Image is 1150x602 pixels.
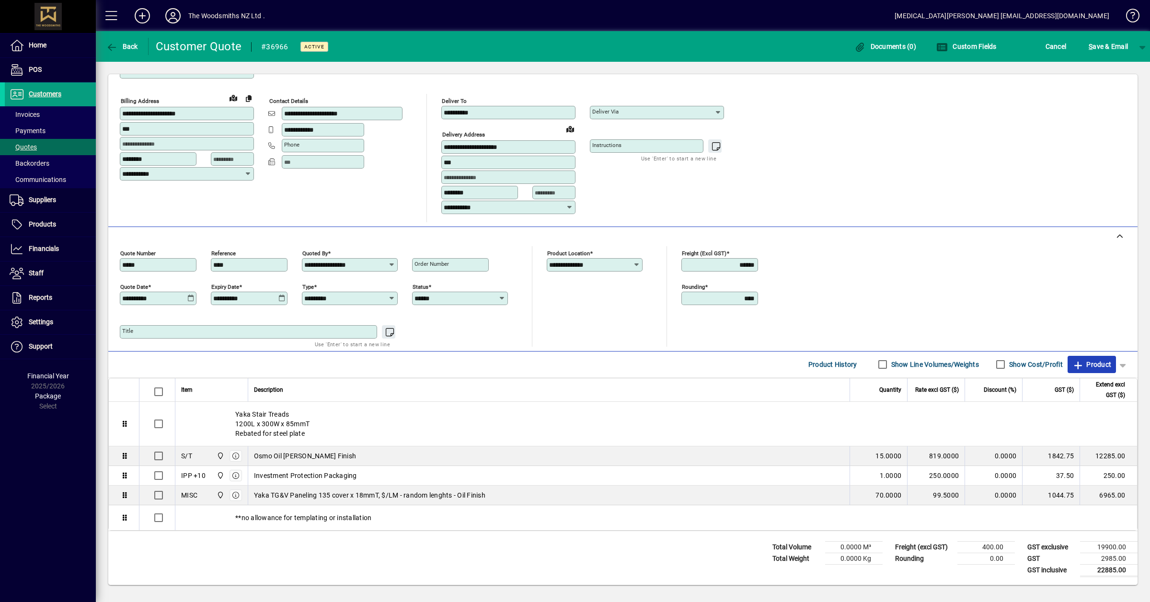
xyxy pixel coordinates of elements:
[5,34,96,57] a: Home
[768,541,825,553] td: Total Volume
[156,39,242,54] div: Customer Quote
[965,486,1022,505] td: 0.0000
[875,451,901,461] span: 15.0000
[226,90,241,105] a: View on map
[913,451,959,461] div: 819.0000
[1055,385,1074,395] span: GST ($)
[175,402,1137,446] div: Yaka Stair Treads 1200L x 300W x 85mmT Rebated for steel plate
[890,553,957,564] td: Rounding
[875,490,901,500] span: 70.0000
[5,310,96,334] a: Settings
[261,39,288,55] div: #36966
[805,356,861,373] button: Product History
[413,283,428,290] mat-label: Status
[214,490,225,500] span: The Woodsmiths
[254,451,356,461] span: Osmo Oil [PERSON_NAME] Finish
[1080,446,1137,466] td: 12285.00
[1080,466,1137,486] td: 250.00
[254,490,485,500] span: Yaka TG&V Paneling 135 cover x 18mmT, $/LM - random lenghts - Oil Finish
[1043,38,1069,55] button: Cancel
[29,245,59,252] span: Financials
[1022,466,1080,486] td: 37.50
[913,471,959,480] div: 250.0000
[5,171,96,188] a: Communications
[106,43,138,50] span: Back
[315,339,390,350] mat-hint: Use 'Enter' to start a new line
[29,196,56,204] span: Suppliers
[1089,43,1092,50] span: S
[984,385,1016,395] span: Discount (%)
[563,121,578,136] a: View on map
[211,250,236,256] mat-label: Reference
[181,490,197,500] div: MISC
[188,8,265,23] div: The Woodsmiths NZ Ltd .
[120,283,148,290] mat-label: Quote date
[957,541,1015,553] td: 400.00
[120,250,156,256] mat-label: Quote number
[851,38,919,55] button: Documents (0)
[5,286,96,310] a: Reports
[302,250,328,256] mat-label: Quoted by
[10,111,40,118] span: Invoices
[1080,541,1138,553] td: 19900.00
[284,141,299,148] mat-label: Phone
[214,470,225,481] span: The Woodsmiths
[641,153,716,164] mat-hint: Use 'Enter' to start a new line
[29,90,61,98] span: Customers
[5,335,96,359] a: Support
[5,123,96,139] a: Payments
[10,159,49,167] span: Backorders
[5,106,96,123] a: Invoices
[879,385,901,395] span: Quantity
[181,451,192,461] div: S/T
[1086,379,1125,400] span: Extend excl GST ($)
[254,385,283,395] span: Description
[1022,446,1080,466] td: 1842.75
[1023,541,1080,553] td: GST exclusive
[442,98,467,104] mat-label: Deliver To
[1022,486,1080,505] td: 1044.75
[29,269,44,277] span: Staff
[29,41,46,49] span: Home
[5,213,96,237] a: Products
[1084,38,1133,55] button: Save & Email
[913,490,959,500] div: 99.5000
[214,451,225,461] span: The Woodsmiths
[1023,553,1080,564] td: GST
[304,44,324,50] span: Active
[890,541,957,553] td: Freight (excl GST)
[889,360,979,369] label: Show Line Volumes/Weights
[211,283,239,290] mat-label: Expiry date
[29,66,42,73] span: POS
[825,541,883,553] td: 0.0000 M³
[5,237,96,261] a: Financials
[880,471,902,480] span: 1.0000
[1007,360,1063,369] label: Show Cost/Profit
[35,392,61,400] span: Package
[302,283,314,290] mat-label: Type
[29,342,53,350] span: Support
[592,142,621,148] mat-label: Instructions
[181,385,193,395] span: Item
[5,261,96,285] a: Staff
[175,505,1137,530] div: **no allowance for templating or installation
[254,471,357,480] span: Investment Protection Packaging
[5,58,96,82] a: POS
[547,250,590,256] mat-label: Product location
[1023,564,1080,576] td: GST inclusive
[825,553,883,564] td: 0.0000 Kg
[915,385,959,395] span: Rate excl GST ($)
[854,43,916,50] span: Documents (0)
[965,466,1022,486] td: 0.0000
[122,328,133,334] mat-label: Title
[29,318,53,326] span: Settings
[10,176,66,183] span: Communications
[127,7,158,24] button: Add
[957,553,1015,564] td: 0.00
[1119,2,1138,33] a: Knowledge Base
[414,261,449,267] mat-label: Order number
[808,357,857,372] span: Product History
[103,38,140,55] button: Back
[27,372,69,380] span: Financial Year
[29,220,56,228] span: Products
